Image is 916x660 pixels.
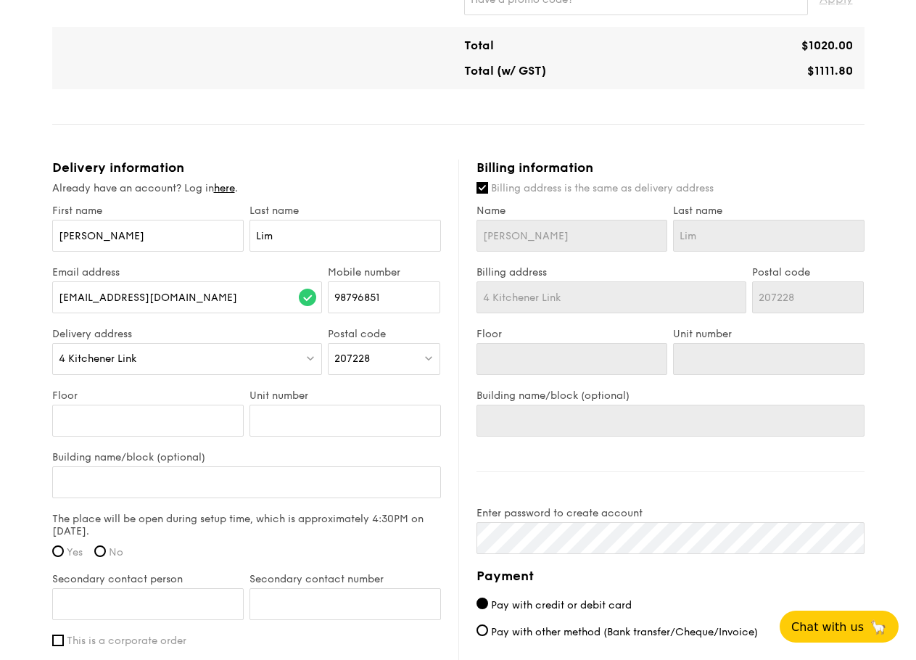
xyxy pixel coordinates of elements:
span: $1111.80 [807,64,853,78]
label: Delivery address [52,328,323,340]
label: Last name [673,205,865,217]
a: here [214,182,235,194]
button: Chat with us🦙 [780,611,899,643]
label: Name [476,205,668,217]
input: Billing address is the same as delivery address [476,182,488,194]
span: Total [464,38,494,52]
span: $1020.00 [801,38,853,52]
span: Delivery information [52,160,184,176]
img: icon-success.f839ccf9.svg [299,289,316,306]
span: 4 Kitchener Link [59,352,136,365]
input: Pay with credit or debit card [476,598,488,609]
input: No [94,545,106,557]
label: Enter password to create account [476,507,865,519]
label: Floor [52,389,244,402]
label: The place will be open during setup time, which is approximately 4:30PM on [DATE]. [52,513,441,537]
span: Pay with credit or debit card [491,599,632,611]
label: Building name/block (optional) [476,389,865,402]
span: This is a corporate order [67,635,186,647]
img: icon-dropdown.fa26e9f9.svg [424,352,434,363]
label: Mobile number [328,266,440,279]
label: First name [52,205,244,217]
label: Postal code [752,266,865,279]
span: Chat with us [791,620,864,634]
span: 207228 [334,352,370,365]
label: Unit number [673,328,865,340]
span: Billing information [476,160,593,176]
label: Billing address [476,266,746,279]
span: 🦙 [870,619,887,635]
label: Last name [249,205,441,217]
input: Pay with other method (Bank transfer/Cheque/Invoice) [476,624,488,636]
label: Floor [476,328,668,340]
label: Unit number [249,389,441,402]
label: Building name/block (optional) [52,451,441,463]
span: Yes [67,546,83,558]
label: Secondary contact person [52,573,244,585]
img: icon-dropdown.fa26e9f9.svg [305,352,315,363]
span: Pay with other method (Bank transfer/Cheque/Invoice) [491,626,758,638]
span: No [109,546,123,558]
span: Billing address is the same as delivery address [491,182,714,194]
label: Secondary contact number [249,573,441,585]
input: This is a corporate order [52,635,64,646]
h4: Payment [476,566,865,586]
label: Email address [52,266,323,279]
span: Total (w/ GST) [464,64,546,78]
div: Already have an account? Log in . [52,181,441,196]
input: Yes [52,545,64,557]
label: Postal code [328,328,440,340]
